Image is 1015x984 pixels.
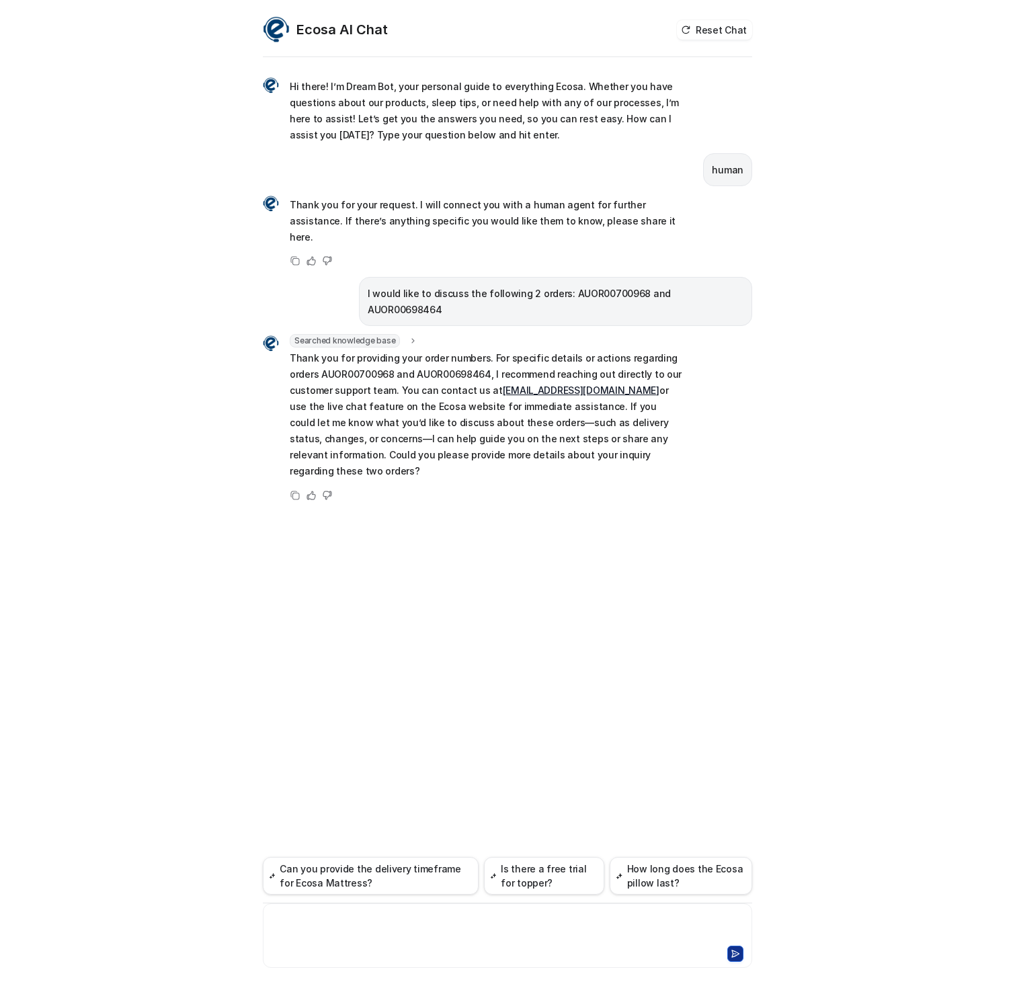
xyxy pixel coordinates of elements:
[263,77,279,93] img: Widget
[296,20,388,39] h2: Ecosa AI Chat
[263,857,479,895] button: Can you provide the delivery timeframe for Ecosa Mattress?
[290,79,683,143] p: Hi there! I’m Dream Bot, your personal guide to everything Ecosa. Whether you have questions abou...
[677,20,752,40] button: Reset Chat
[290,197,683,245] p: Thank you for your request. I will connect you with a human agent for further assistance. If ther...
[712,162,743,178] p: human
[263,335,279,352] img: Widget
[290,334,400,347] span: Searched knowledge base
[503,384,659,396] a: [EMAIL_ADDRESS][DOMAIN_NAME]
[263,16,290,43] img: Widget
[368,286,743,318] p: I would like to discuss the following 2 orders: AUOR00700968 and AUOR00698464
[484,857,604,895] button: Is there a free trial for topper?
[290,350,683,479] p: Thank you for providing your order numbers. For specific details or actions regarding orders AUOR...
[263,196,279,212] img: Widget
[610,857,752,895] button: How long does the Ecosa pillow last?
